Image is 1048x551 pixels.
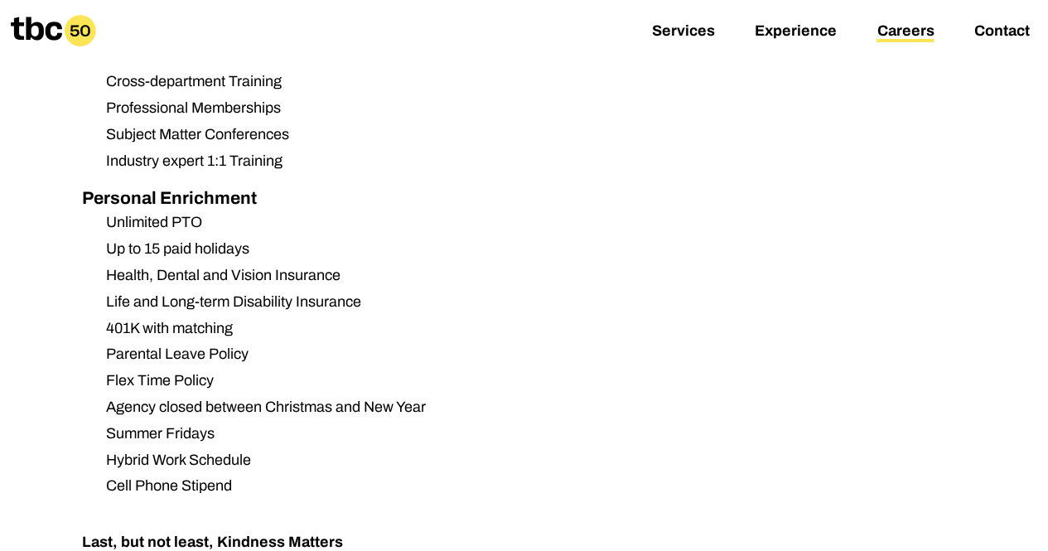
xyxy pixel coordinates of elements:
strong: Last, but not least, Kindness Matters [82,534,343,550]
li: Unlimited PTO [93,211,718,234]
a: Careers [877,22,934,42]
li: Hybrid Work Schedule [93,449,718,471]
h3: Personal Enrichment [82,186,718,212]
li: Industry expert 1:1 Training [93,150,718,172]
li: Health, Dental and Vision Insurance [93,264,718,287]
li: Up to 15 paid holidays [93,238,718,260]
a: Services [652,22,715,42]
li: Subject Matter Conferences [93,123,718,146]
li: Parental Leave Policy [93,343,718,365]
li: Cross-department Training [93,70,718,93]
li: Flex Time Policy [93,370,718,392]
li: 401K with matching [93,317,718,340]
a: Contact [973,22,1029,42]
li: Summer Fridays [93,423,718,445]
li: Agency closed between Christmas and New Year [93,396,718,418]
a: Experience [755,22,837,42]
li: Cell Phone Stipend [93,475,718,497]
li: Life and Long-term Disability Insurance [93,291,718,313]
li: Professional Memberships [93,97,718,119]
